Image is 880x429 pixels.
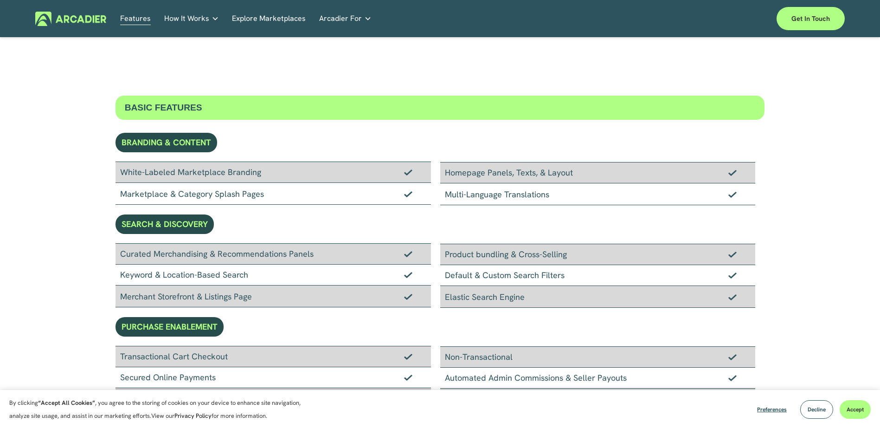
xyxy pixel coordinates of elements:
[116,162,431,183] div: White-Labeled Marketplace Branding
[777,7,845,30] a: Get in touch
[440,162,756,183] div: Homepage Panels, Texts, & Layout
[116,183,431,205] div: Marketplace & Category Splash Pages
[728,191,737,198] img: Checkmark
[174,412,212,420] a: Privacy Policy
[319,12,372,26] a: folder dropdown
[404,353,412,360] img: Checkmark
[116,367,431,388] div: Secured Online Payments
[404,251,412,257] img: Checkmark
[116,346,431,367] div: Transactional Cart Checkout
[750,400,794,419] button: Preferences
[116,96,765,120] div: BASIC FEATURES
[728,169,737,176] img: Checkmark
[120,12,151,26] a: Features
[404,272,412,278] img: Checkmark
[9,396,311,422] p: By clicking , you agree to the storing of cookies on your device to enhance site navigation, anal...
[116,388,431,409] div: Instant Service Booking
[116,133,217,152] div: BRANDING & CONTENT
[440,368,756,389] div: Automated Admin Commissions & Seller Payouts
[728,354,737,360] img: Checkmark
[440,389,756,410] div: Quotation & Requisition Request
[847,406,864,413] span: Accept
[116,317,224,337] div: PURCHASE ENABLEMENT
[440,346,756,368] div: Non-Transactional
[404,293,412,300] img: Checkmark
[728,375,737,381] img: Checkmark
[728,294,737,300] img: Checkmark
[116,265,431,286] div: Keyword & Location-Based Search
[232,12,306,26] a: Explore Marketplaces
[440,244,756,265] div: Product bundling & Cross-Selling
[440,183,756,205] div: Multi-Language Translations
[164,12,209,25] span: How It Works
[757,406,787,413] span: Preferences
[404,191,412,197] img: Checkmark
[728,272,737,279] img: Checkmark
[440,265,756,286] div: Default & Custom Search Filters
[116,286,431,307] div: Merchant Storefront & Listings Page
[38,399,95,407] strong: “Accept All Cookies”
[728,251,737,258] img: Checkmark
[164,12,219,26] a: folder dropdown
[808,406,826,413] span: Decline
[440,286,756,308] div: Elastic Search Engine
[116,243,431,265] div: Curated Merchandising & Recommendations Panels
[35,12,106,26] img: Arcadier
[800,400,833,419] button: Decline
[840,400,871,419] button: Accept
[404,374,412,381] img: Checkmark
[319,12,362,25] span: Arcadier For
[116,214,214,234] div: SEARCH & DISCOVERY
[404,169,412,175] img: Checkmark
